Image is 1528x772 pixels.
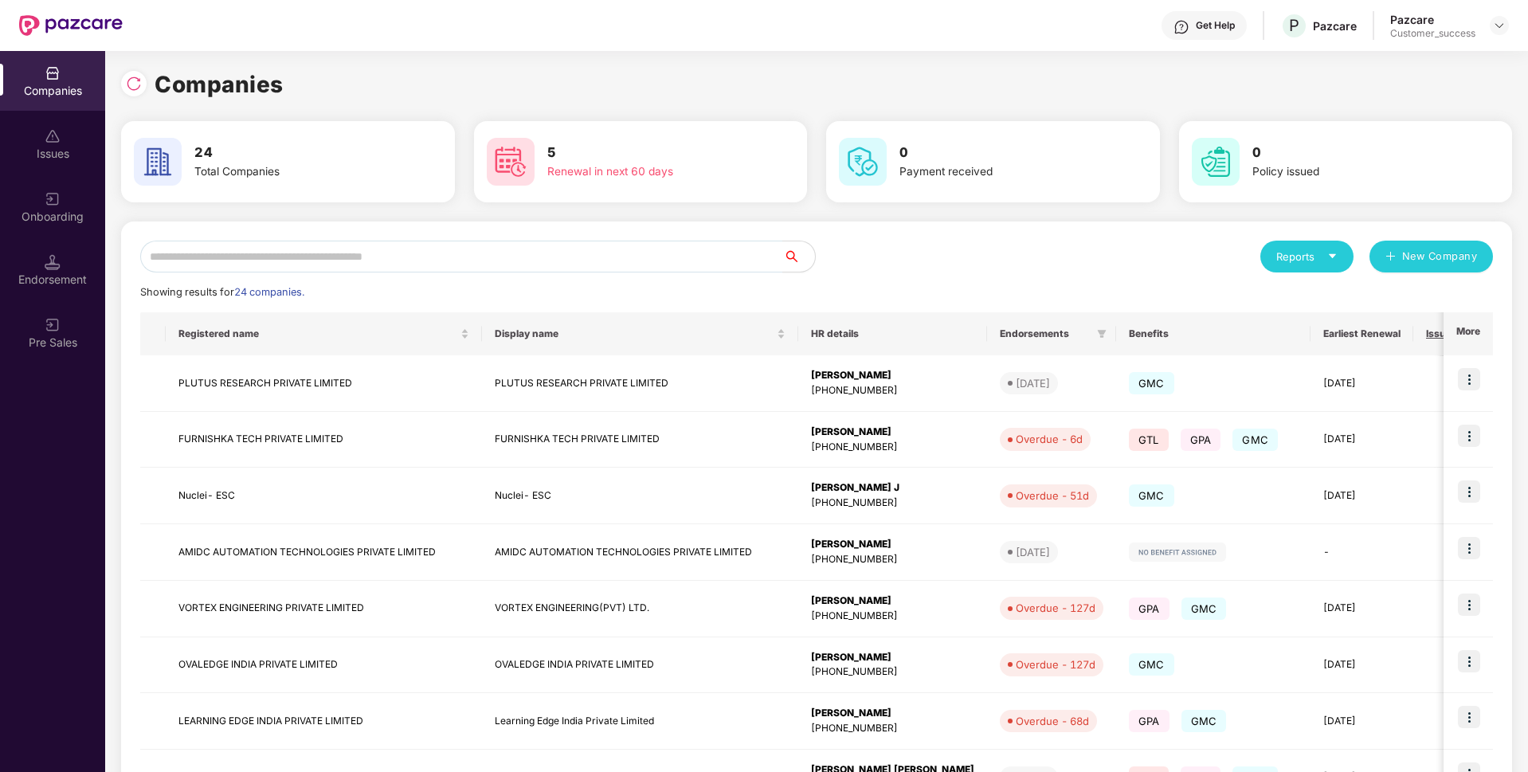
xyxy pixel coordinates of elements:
[1276,249,1338,265] div: Reports
[482,581,798,637] td: VORTEX ENGINEERING(PVT) LTD.
[482,524,798,581] td: AMIDC AUTOMATION TECHNOLOGIES PRIVATE LIMITED
[1016,375,1050,391] div: [DATE]
[1129,710,1170,732] span: GPA
[811,664,974,680] div: [PHONE_NUMBER]
[1016,431,1083,447] div: Overdue - 6d
[1129,653,1174,676] span: GMC
[547,163,748,181] div: Renewal in next 60 days
[234,286,304,298] span: 24 companies.
[782,241,816,272] button: search
[811,609,974,624] div: [PHONE_NUMBER]
[45,317,61,333] img: svg+xml;base64,PHN2ZyB3aWR0aD0iMjAiIGhlaWdodD0iMjAiIHZpZXdCb3g9IjAgMCAyMCAyMCIgZmlsbD0ibm9uZSIgeG...
[1426,376,1469,391] div: 0
[482,637,798,694] td: OVALEDGE INDIA PRIVATE LIMITED
[811,706,974,721] div: [PERSON_NAME]
[1196,19,1235,32] div: Get Help
[1311,581,1413,637] td: [DATE]
[45,254,61,270] img: svg+xml;base64,PHN2ZyB3aWR0aD0iMTQuNSIgaGVpZ2h0PSIxNC41IiB2aWV3Qm94PSIwIDAgMTYgMTYiIGZpbGw9Im5vbm...
[811,594,974,609] div: [PERSON_NAME]
[1016,488,1089,504] div: Overdue - 51d
[1426,545,1469,560] div: 0
[140,286,304,298] span: Showing results for
[1192,138,1240,186] img: svg+xml;base64,PHN2ZyB4bWxucz0iaHR0cDovL3d3dy53My5vcmcvMjAwMC9zdmciIHdpZHRoPSI2MCIgaGVpZ2h0PSI2MC...
[1390,27,1475,40] div: Customer_success
[1016,713,1089,729] div: Overdue - 68d
[1458,594,1480,616] img: icon
[1116,312,1311,355] th: Benefits
[1311,355,1413,412] td: [DATE]
[1413,312,1482,355] th: Issues
[1232,429,1278,451] span: GMC
[482,412,798,468] td: FURNISHKA TECH PRIVATE LIMITED
[45,128,61,144] img: svg+xml;base64,PHN2ZyBpZD0iSXNzdWVzX2Rpc2FibGVkIiB4bWxucz0iaHR0cDovL3d3dy53My5vcmcvMjAwMC9zdmciIH...
[811,440,974,455] div: [PHONE_NUMBER]
[1426,657,1469,672] div: 0
[1129,429,1169,451] span: GTL
[1181,710,1227,732] span: GMC
[45,65,61,81] img: svg+xml;base64,PHN2ZyBpZD0iQ29tcGFuaWVzIiB4bWxucz0iaHR0cDovL3d3dy53My5vcmcvMjAwMC9zdmciIHdpZHRoPS...
[1458,706,1480,728] img: icon
[1173,19,1189,35] img: svg+xml;base64,PHN2ZyBpZD0iSGVscC0zMngzMiIgeG1sbnM9Imh0dHA6Ly93d3cudzMub3JnLzIwMDAvc3ZnIiB3aWR0aD...
[1311,524,1413,581] td: -
[811,480,974,496] div: [PERSON_NAME] J
[1311,412,1413,468] td: [DATE]
[166,693,482,750] td: LEARNING EDGE INDIA PRIVATE LIMITED
[45,191,61,207] img: svg+xml;base64,PHN2ZyB3aWR0aD0iMjAiIGhlaWdodD0iMjAiIHZpZXdCb3g9IjAgMCAyMCAyMCIgZmlsbD0ibm9uZSIgeG...
[1016,600,1095,616] div: Overdue - 127d
[1129,543,1226,562] img: svg+xml;base64,PHN2ZyB4bWxucz0iaHR0cDovL3d3dy53My5vcmcvMjAwMC9zdmciIHdpZHRoPSIxMjIiIGhlaWdodD0iMj...
[155,67,284,102] h1: Companies
[1289,16,1299,35] span: P
[1385,251,1396,264] span: plus
[482,468,798,524] td: Nuclei- ESC
[1426,601,1469,616] div: 0
[1129,484,1174,507] span: GMC
[811,383,974,398] div: [PHONE_NUMBER]
[839,138,887,186] img: svg+xml;base64,PHN2ZyB4bWxucz0iaHR0cDovL3d3dy53My5vcmcvMjAwMC9zdmciIHdpZHRoPSI2MCIgaGVpZ2h0PSI2MC...
[1458,650,1480,672] img: icon
[178,327,457,340] span: Registered name
[1097,329,1107,339] span: filter
[1000,327,1091,340] span: Endorsements
[1426,327,1457,340] span: Issues
[1094,324,1110,343] span: filter
[495,327,774,340] span: Display name
[1444,312,1493,355] th: More
[1426,714,1469,729] div: 0
[811,552,974,567] div: [PHONE_NUMBER]
[1493,19,1506,32] img: svg+xml;base64,PHN2ZyBpZD0iRHJvcGRvd24tMzJ4MzIiIHhtbG5zPSJodHRwOi8vd3d3LnczLm9yZy8yMDAwL3N2ZyIgd2...
[1311,312,1413,355] th: Earliest Renewal
[1311,468,1413,524] td: [DATE]
[19,15,123,36] img: New Pazcare Logo
[1426,432,1469,447] div: 0
[1311,637,1413,694] td: [DATE]
[1327,251,1338,261] span: caret-down
[811,425,974,440] div: [PERSON_NAME]
[899,163,1100,181] div: Payment received
[126,76,142,92] img: svg+xml;base64,PHN2ZyBpZD0iUmVsb2FkLTMyeDMyIiB4bWxucz0iaHR0cDovL3d3dy53My5vcmcvMjAwMC9zdmciIHdpZH...
[811,537,974,552] div: [PERSON_NAME]
[166,312,482,355] th: Registered name
[1369,241,1493,272] button: plusNew Company
[1252,163,1453,181] div: Policy issued
[1458,368,1480,390] img: icon
[1252,143,1453,163] h3: 0
[166,412,482,468] td: FURNISHKA TECH PRIVATE LIMITED
[811,721,974,736] div: [PHONE_NUMBER]
[487,138,535,186] img: svg+xml;base64,PHN2ZyB4bWxucz0iaHR0cDovL3d3dy53My5vcmcvMjAwMC9zdmciIHdpZHRoPSI2MCIgaGVpZ2h0PSI2MC...
[798,312,987,355] th: HR details
[1458,480,1480,503] img: icon
[1129,372,1174,394] span: GMC
[1458,425,1480,447] img: icon
[482,312,798,355] th: Display name
[1390,12,1475,27] div: Pazcare
[1458,537,1480,559] img: icon
[1181,429,1221,451] span: GPA
[1181,598,1227,620] span: GMC
[166,355,482,412] td: PLUTUS RESEARCH PRIVATE LIMITED
[166,524,482,581] td: AMIDC AUTOMATION TECHNOLOGIES PRIVATE LIMITED
[482,693,798,750] td: Learning Edge India Private Limited
[1311,693,1413,750] td: [DATE]
[134,138,182,186] img: svg+xml;base64,PHN2ZyB4bWxucz0iaHR0cDovL3d3dy53My5vcmcvMjAwMC9zdmciIHdpZHRoPSI2MCIgaGVpZ2h0PSI2MC...
[899,143,1100,163] h3: 0
[547,143,748,163] h3: 5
